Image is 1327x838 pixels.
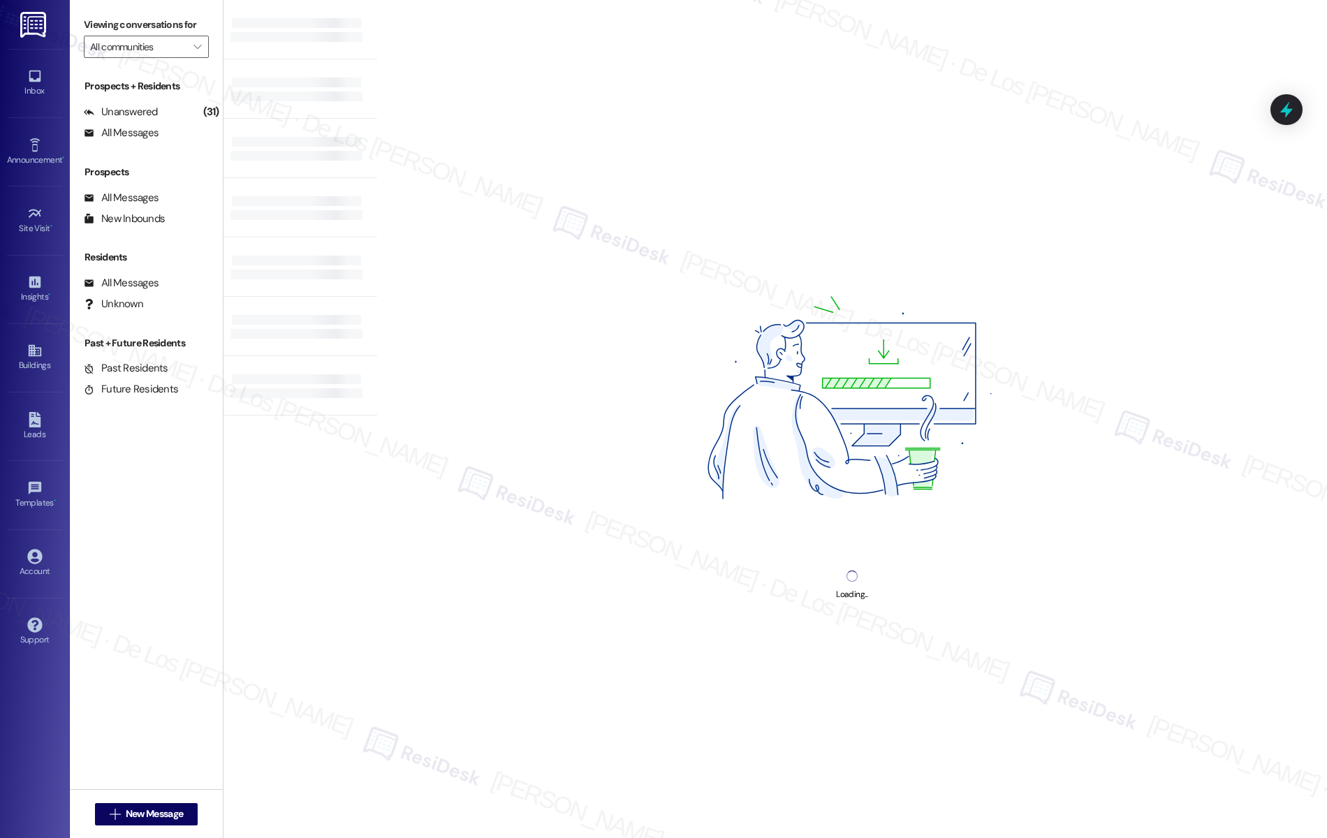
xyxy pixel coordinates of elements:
div: Past + Future Residents [70,336,223,351]
div: All Messages [84,126,159,140]
div: Future Residents [84,382,178,397]
span: • [50,221,52,231]
i:  [193,41,201,52]
i:  [110,809,120,820]
label: Viewing conversations for [84,14,209,36]
a: Support [7,613,63,651]
a: Leads [7,408,63,446]
div: New Inbounds [84,212,165,226]
span: • [54,496,56,506]
a: Inbox [7,64,63,102]
div: All Messages [84,276,159,291]
button: New Message [95,803,198,825]
img: ResiDesk Logo [20,12,49,38]
div: Loading... [836,587,867,602]
div: Residents [70,250,223,265]
span: • [48,290,50,300]
input: All communities [90,36,186,58]
div: Unknown [84,297,143,311]
div: Past Residents [84,361,168,376]
a: Account [7,545,63,582]
span: • [62,153,64,163]
a: Site Visit • [7,202,63,240]
a: Templates • [7,476,63,514]
div: All Messages [84,191,159,205]
div: Unanswered [84,105,158,119]
span: New Message [126,807,183,821]
div: Prospects + Residents [70,79,223,94]
div: Prospects [70,165,223,179]
a: Insights • [7,270,63,308]
div: (31) [200,101,223,123]
a: Buildings [7,339,63,376]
